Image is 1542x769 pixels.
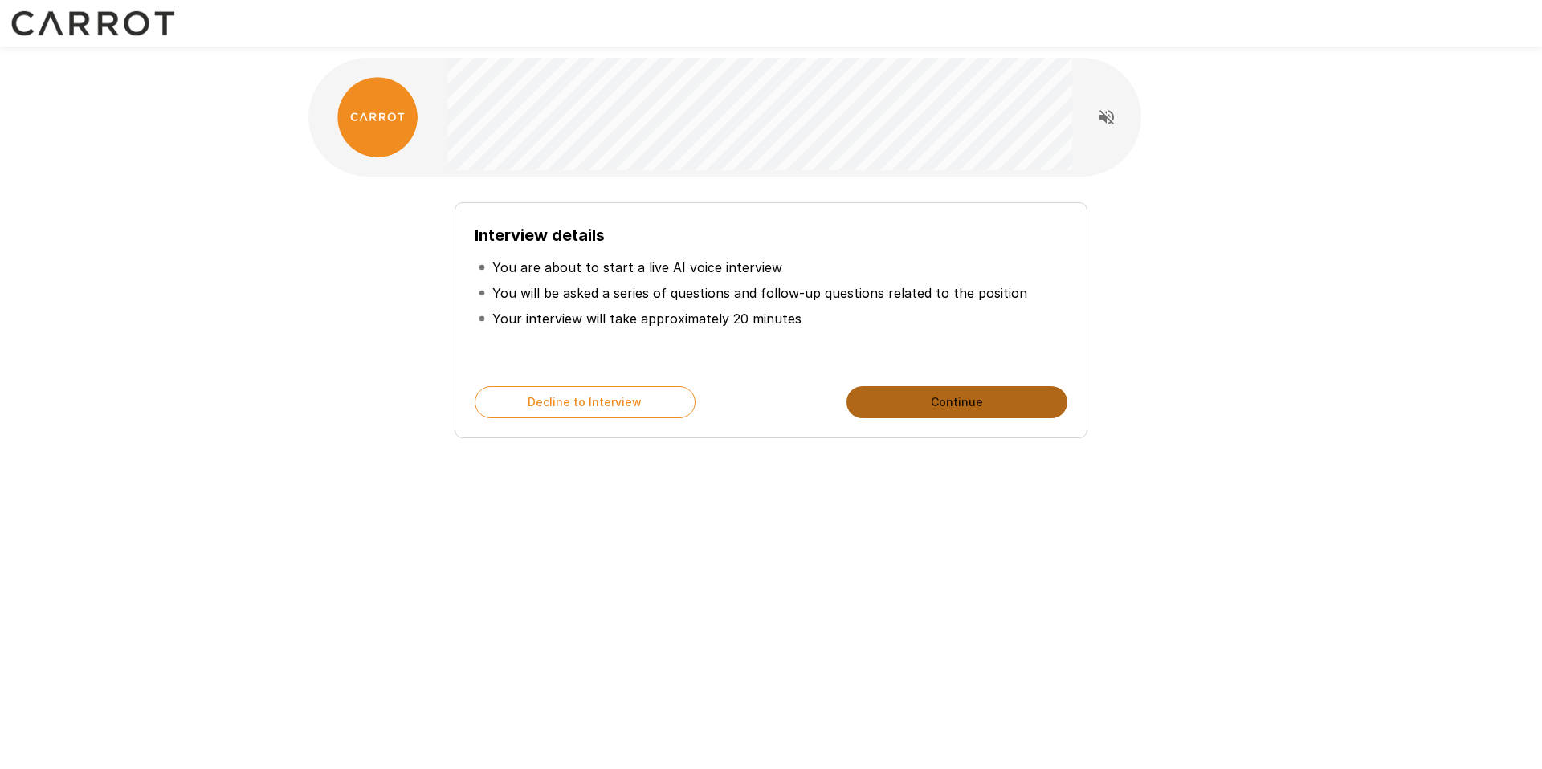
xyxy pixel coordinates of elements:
[492,258,782,277] p: You are about to start a live AI voice interview
[475,386,696,418] button: Decline to Interview
[846,386,1067,418] button: Continue
[492,309,802,328] p: Your interview will take approximately 20 minutes
[492,283,1027,303] p: You will be asked a series of questions and follow-up questions related to the position
[475,226,605,245] b: Interview details
[337,77,418,157] img: carrot_logo.png
[1091,101,1123,133] button: Read questions aloud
